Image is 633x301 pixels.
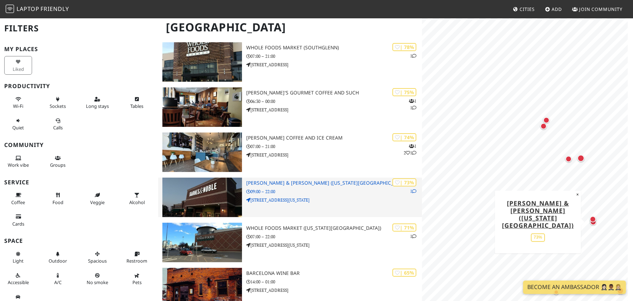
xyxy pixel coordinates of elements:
[510,3,538,16] a: Cities
[246,225,422,231] h3: Whole Foods Market ([US_STATE][GEOGRAPHIC_DATA])
[90,199,105,205] span: Veggie
[158,87,422,127] a: Stella's Gourmet Coffee and Such | 75% 11 [PERSON_NAME]'s Gourmet Coffee and Such 06:30 – 00:00 [...
[246,197,422,203] p: [STREET_ADDRESS][US_STATE]
[246,106,422,113] p: [STREET_ADDRESS]
[44,270,72,288] button: A/C
[392,88,416,96] div: | 75%
[12,124,24,131] span: Quiet
[50,162,66,168] span: Group tables
[502,199,574,229] a: [PERSON_NAME] & [PERSON_NAME] ([US_STATE][GEOGRAPHIC_DATA])
[246,287,422,294] p: [STREET_ADDRESS]
[410,233,416,240] p: 1
[4,93,32,112] button: Wi-Fi
[246,233,422,240] p: 07:00 – 22:00
[4,152,32,171] button: Work vibe
[246,152,422,158] p: [STREET_ADDRESS]
[246,98,422,105] p: 06:30 – 00:00
[392,43,416,51] div: | 78%
[246,135,422,141] h3: [PERSON_NAME] Coffee and Ice Cream
[12,221,24,227] span: Credit cards
[542,116,551,125] div: Map marker
[4,83,154,90] h3: Productivity
[246,242,422,248] p: [STREET_ADDRESS][US_STATE]
[83,248,111,267] button: Spacious
[579,6,622,12] span: Join Community
[130,103,143,109] span: Work-friendly tables
[520,6,535,12] span: Cities
[576,153,586,163] div: Map marker
[83,270,111,288] button: No smoke
[13,258,24,264] span: Natural light
[17,5,39,13] span: Laptop
[52,199,63,205] span: Food
[392,223,416,232] div: | 71%
[4,238,154,244] h3: Space
[569,3,625,16] a: Join Community
[4,189,32,208] button: Coffee
[44,152,72,171] button: Groups
[11,199,25,205] span: Coffee
[160,18,421,37] h1: [GEOGRAPHIC_DATA]
[162,223,242,262] img: Whole Foods Market (Colorado Blvd)
[246,143,422,150] p: 07:00 – 21:00
[410,188,416,195] p: 1
[54,279,62,285] span: Air conditioned
[539,122,548,131] div: Map marker
[88,258,107,264] span: Spacious
[13,103,23,109] span: Stable Wi-Fi
[392,178,416,186] div: | 73%
[4,248,32,267] button: Light
[44,248,72,267] button: Outdoor
[542,3,565,16] a: Add
[246,90,422,96] h3: [PERSON_NAME]'s Gourmet Coffee and Such
[162,87,242,127] img: Stella's Gourmet Coffee and Such
[49,258,67,264] span: Outdoor area
[4,179,154,186] h3: Service
[162,178,242,217] img: Barnes & Noble (Colorado Blvd)
[126,258,147,264] span: Restroom
[123,248,151,267] button: Restroom
[246,270,422,276] h3: Barcelona Wine Bar
[589,217,598,227] div: Map marker
[50,103,66,109] span: Power sockets
[404,143,416,156] p: 1 2 1
[129,199,145,205] span: Alcohol
[246,61,422,68] p: [STREET_ADDRESS]
[158,223,422,262] a: Whole Foods Market (Colorado Blvd) | 71% 1 Whole Foods Market ([US_STATE][GEOGRAPHIC_DATA]) 07:00...
[123,189,151,208] button: Alcohol
[392,269,416,277] div: | 65%
[246,278,422,285] p: 14:00 – 01:00
[246,53,422,60] p: 07:00 – 21:00
[44,93,72,112] button: Sockets
[83,189,111,208] button: Veggie
[123,270,151,288] button: Pets
[8,279,29,285] span: Accessible
[162,133,242,172] img: Savageau Coffee and Ice Cream
[41,5,69,13] span: Friendly
[4,115,32,134] button: Quiet
[132,279,142,285] span: Pet friendly
[44,115,72,134] button: Calls
[246,188,422,195] p: 09:00 – 22:00
[588,215,597,224] div: Map marker
[4,211,32,229] button: Cards
[86,103,109,109] span: Long stays
[246,45,422,51] h3: Whole Foods Market (SouthGlenn)
[4,18,154,39] h2: Filters
[574,191,581,198] button: Close popup
[158,42,422,82] a: Whole Foods Market (SouthGlenn) | 78% 1 Whole Foods Market (SouthGlenn) 07:00 – 21:00 [STREET_ADD...
[410,53,416,59] p: 1
[552,6,562,12] span: Add
[53,124,63,131] span: Video/audio calls
[158,133,422,172] a: Savageau Coffee and Ice Cream | 74% 121 [PERSON_NAME] Coffee and Ice Cream 07:00 – 21:00 [STREET_...
[162,42,242,82] img: Whole Foods Market (SouthGlenn)
[6,5,14,13] img: LaptopFriendly
[4,142,154,148] h3: Community
[564,154,573,164] div: Map marker
[4,270,32,288] button: Accessible
[8,162,29,168] span: People working
[6,3,69,16] a: LaptopFriendly LaptopFriendly
[246,180,422,186] h3: [PERSON_NAME] & [PERSON_NAME] ([US_STATE][GEOGRAPHIC_DATA])
[87,279,108,285] span: Smoke free
[44,189,72,208] button: Food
